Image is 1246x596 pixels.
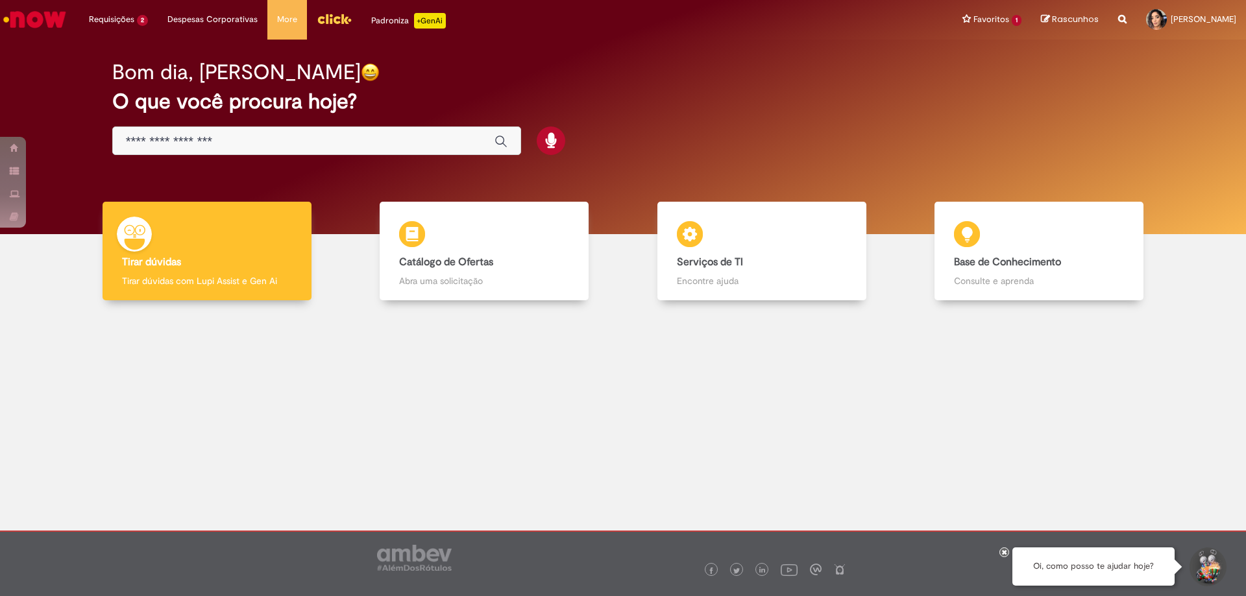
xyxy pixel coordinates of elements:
span: Favoritos [973,13,1009,26]
img: click_logo_yellow_360x200.png [317,9,352,29]
span: More [277,13,297,26]
h2: O que você procura hoje? [112,90,1134,113]
span: 2 [137,15,148,26]
b: Serviços de TI [677,256,743,268]
h2: Bom dia, [PERSON_NAME] [112,61,361,84]
div: Oi, como posso te ajudar hoje? [1012,547,1175,586]
span: Rascunhos [1052,13,1099,25]
a: Serviços de TI Encontre ajuda [623,202,901,301]
img: logo_footer_twitter.png [733,567,740,574]
img: logo_footer_ambev_rotulo_gray.png [377,545,452,571]
a: Tirar dúvidas Tirar dúvidas com Lupi Assist e Gen Ai [68,202,346,301]
b: Catálogo de Ofertas [399,256,493,268]
b: Tirar dúvidas [122,256,181,268]
a: Catálogo de Ofertas Abra uma solicitação [346,202,624,301]
img: ServiceNow [1,6,68,32]
p: Encontre ajuda [677,274,847,287]
div: Padroniza [371,13,446,29]
span: [PERSON_NAME] [1171,14,1236,25]
img: logo_footer_workplace.png [810,564,822,575]
p: Consulte e aprenda [954,274,1124,287]
span: Despesas Corporativas [167,13,258,26]
button: Iniciar Conversa de Suporte [1188,547,1227,586]
p: +GenAi [414,13,446,29]
img: logo_footer_facebook.png [708,567,715,574]
img: happy-face.png [361,63,380,82]
a: Rascunhos [1041,14,1099,26]
b: Base de Conhecimento [954,256,1061,268]
img: logo_footer_linkedin.png [759,567,766,575]
a: Base de Conhecimento Consulte e aprenda [901,202,1179,301]
img: logo_footer_naosei.png [834,564,846,575]
p: Tirar dúvidas com Lupi Assist e Gen Ai [122,274,292,287]
img: logo_footer_youtube.png [781,561,798,578]
span: 1 [1012,15,1021,26]
p: Abra uma solicitação [399,274,569,287]
span: Requisições [89,13,134,26]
